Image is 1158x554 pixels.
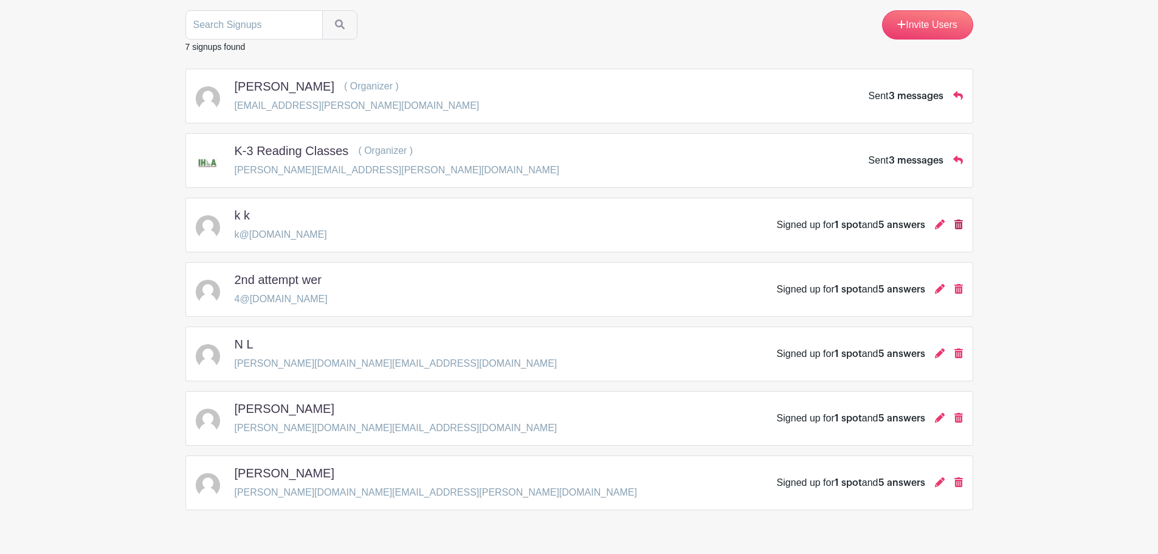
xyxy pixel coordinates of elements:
img: default-ce2991bfa6775e67f084385cd625a349d9dcbb7a52a09fb2fda1e96e2d18dcdb.png [196,344,220,369]
span: 3 messages [889,91,943,101]
div: Sent [869,153,943,168]
span: 1 spot [835,478,862,488]
p: [PERSON_NAME][DOMAIN_NAME][EMAIL_ADDRESS][PERSON_NAME][DOMAIN_NAME] [235,485,637,500]
span: 5 answers [878,220,925,230]
p: 4@[DOMAIN_NAME] [235,292,331,306]
span: 5 answers [878,478,925,488]
span: 1 spot [835,349,862,359]
span: 5 answers [878,414,925,423]
div: Signed up for and [777,282,925,297]
h5: K-3 Reading Classes [235,144,349,158]
h5: N L [235,337,253,351]
span: 1 spot [835,285,862,294]
p: [PERSON_NAME][DOMAIN_NAME][EMAIL_ADDRESS][DOMAIN_NAME] [235,421,557,435]
input: Search Signups [185,10,323,40]
div: Signed up for and [777,347,925,361]
h5: [PERSON_NAME] [235,401,334,416]
img: IHLA%20white%20logo_NEW.png [196,152,220,173]
img: default-ce2991bfa6775e67f084385cd625a349d9dcbb7a52a09fb2fda1e96e2d18dcdb.png [196,473,220,497]
p: [PERSON_NAME][EMAIL_ADDRESS][PERSON_NAME][DOMAIN_NAME] [235,163,559,178]
h5: k k [235,208,250,223]
small: 7 signups found [185,42,246,52]
img: default-ce2991bfa6775e67f084385cd625a349d9dcbb7a52a09fb2fda1e96e2d18dcdb.png [196,409,220,433]
h5: [PERSON_NAME] [235,466,334,480]
a: Invite Users [882,10,973,40]
img: default-ce2991bfa6775e67f084385cd625a349d9dcbb7a52a09fb2fda1e96e2d18dcdb.png [196,215,220,240]
span: 1 spot [835,414,862,423]
p: k@[DOMAIN_NAME] [235,227,327,242]
span: ( Organizer ) [344,81,399,91]
div: Signed up for and [777,411,925,426]
img: default-ce2991bfa6775e67f084385cd625a349d9dcbb7a52a09fb2fda1e96e2d18dcdb.png [196,280,220,304]
div: Signed up for and [777,218,925,232]
p: [PERSON_NAME][DOMAIN_NAME][EMAIL_ADDRESS][DOMAIN_NAME] [235,356,557,371]
span: 5 answers [878,285,925,294]
span: 5 answers [878,349,925,359]
p: [EMAIL_ADDRESS][PERSON_NAME][DOMAIN_NAME] [235,99,480,113]
h5: [PERSON_NAME] [235,79,334,94]
img: default-ce2991bfa6775e67f084385cd625a349d9dcbb7a52a09fb2fda1e96e2d18dcdb.png [196,86,220,111]
div: Sent [869,89,943,103]
span: 1 spot [835,220,862,230]
span: ( Organizer ) [358,145,413,156]
div: Signed up for and [777,476,925,490]
h5: 2nd attempt wer [235,272,322,287]
span: 3 messages [889,156,943,165]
